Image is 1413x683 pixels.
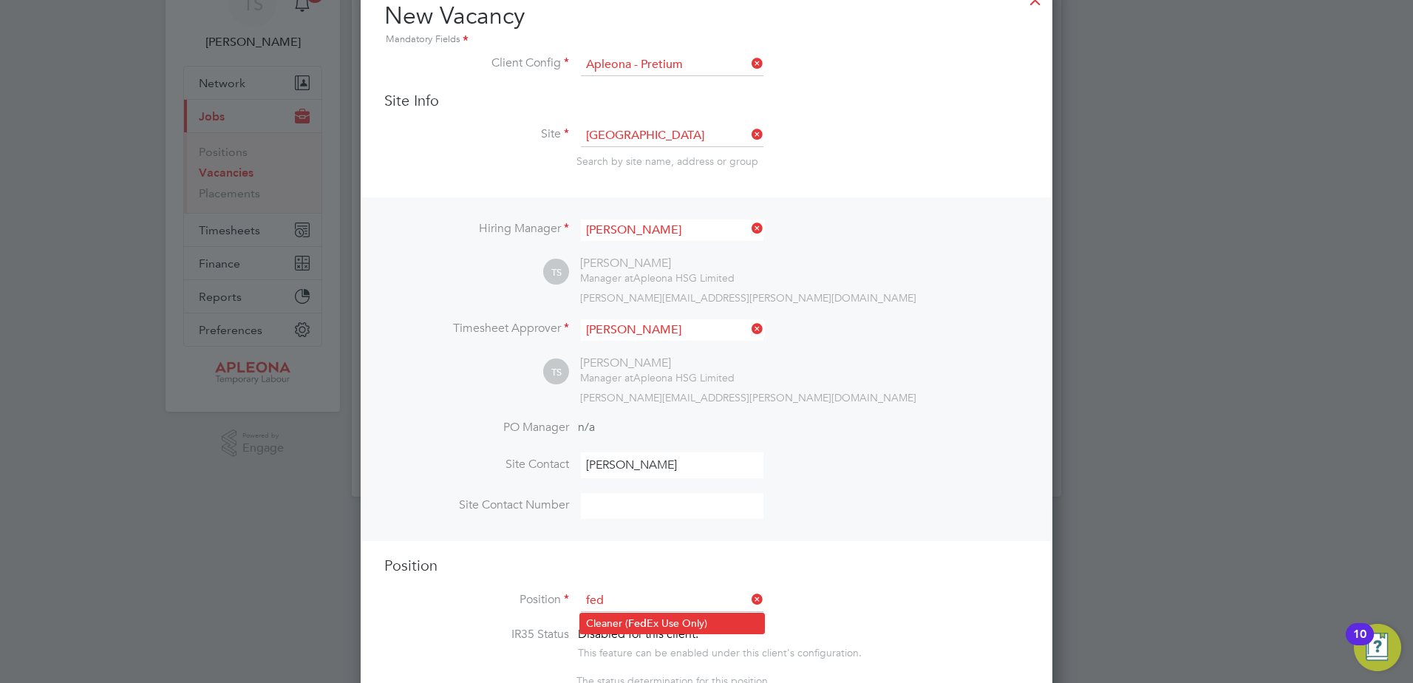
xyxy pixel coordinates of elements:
[384,1,1029,48] h2: New Vacancy
[578,642,862,659] div: This feature can be enabled under this client's configuration.
[580,256,735,271] div: [PERSON_NAME]
[580,271,633,285] span: Manager at
[543,359,569,385] span: TS
[384,457,569,472] label: Site Contact
[384,420,569,435] label: PO Manager
[580,271,735,285] div: Apleona HSG Limited
[384,321,569,336] label: Timesheet Approver
[384,32,1029,48] div: Mandatory Fields
[1353,634,1366,653] div: 10
[543,259,569,285] span: TS
[628,617,647,630] b: Fed
[580,356,735,371] div: [PERSON_NAME]
[384,627,569,642] label: IR35 Status
[384,55,569,71] label: Client Config
[384,91,1029,110] h3: Site Info
[384,592,569,608] label: Position
[581,125,763,147] input: Search for...
[581,319,763,341] input: Search for...
[578,420,595,435] span: n/a
[580,614,764,633] li: Cleaner ( Ex Use Only)
[1354,624,1401,671] button: Open Resource Center, 10 new notifications
[384,126,569,142] label: Site
[384,556,1029,575] h3: Position
[580,291,916,305] span: [PERSON_NAME][EMAIL_ADDRESS][PERSON_NAME][DOMAIN_NAME]
[384,497,569,513] label: Site Contact Number
[580,371,633,384] span: Manager at
[580,371,735,384] div: Apleona HSG Limited
[576,154,758,168] span: Search by site name, address or group
[578,627,698,642] span: Disabled for this client.
[384,221,569,237] label: Hiring Manager
[581,54,763,76] input: Search for...
[581,220,763,241] input: Search for...
[581,590,763,612] input: Search for...
[580,391,916,404] span: [PERSON_NAME][EMAIL_ADDRESS][PERSON_NAME][DOMAIN_NAME]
